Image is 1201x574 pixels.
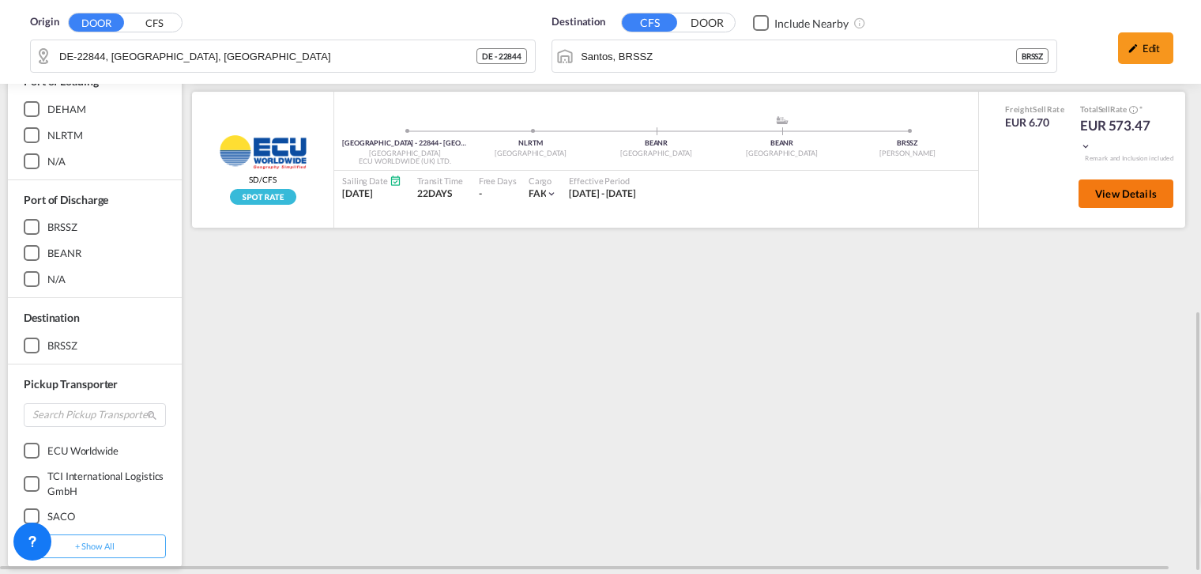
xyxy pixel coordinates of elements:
[853,17,866,29] md-icon: Unchecked: Ignores neighbouring ports when fetching rates.Checked : Includes neighbouring ports w...
[1080,104,1159,116] div: Total Rate
[1080,141,1091,152] md-icon: icon-chevron-down
[24,74,99,88] span: Port of Loading
[249,174,276,185] span: SD/CFS
[24,127,166,143] md-checkbox: NLRTM
[529,175,558,187] div: Cargo
[24,193,108,206] span: Port of Discharge
[47,509,75,523] div: SACO
[24,153,166,169] md-checkbox: N/A
[1118,32,1173,64] div: icon-pencilEdit
[593,138,719,149] div: BEANR
[569,175,636,187] div: Effective Period
[622,13,677,32] button: CFS
[1138,104,1143,114] span: Subject to Remarks
[59,44,476,68] input: Search by Door
[24,245,166,261] md-checkbox: BEANR
[342,149,468,159] div: [GEOGRAPHIC_DATA]
[24,469,166,497] md-checkbox: TCI International Logistics GmbH
[342,138,517,147] span: [GEOGRAPHIC_DATA] - 22844 - [GEOGRAPHIC_DATA]
[479,187,482,201] div: -
[342,157,468,167] div: ECU WORLDWIDE (UK) LTD.
[342,175,401,187] div: Sailing Date
[546,188,557,199] md-icon: icon-chevron-down
[468,138,593,149] div: NLRTM
[47,338,77,353] div: BRSSZ
[47,102,86,116] div: DEHAM
[47,469,166,497] div: TCI International Logistics GmbH
[719,149,845,159] div: [GEOGRAPHIC_DATA]
[47,246,81,260] div: BEANR
[1098,104,1111,114] span: Sell
[581,44,1016,68] input: Search by Port
[753,14,849,31] md-checkbox: Checkbox No Ink
[47,128,83,142] div: NLRTM
[47,444,119,458] div: ECU Worldwide
[719,138,845,149] div: BEANR
[1005,115,1064,130] div: EUR 6.70
[1073,154,1185,163] div: Remark and Inclusion included
[342,187,401,201] div: [DATE]
[24,338,166,353] md-checkbox: BRSSZ
[479,175,517,187] div: Free Days
[1095,187,1157,200] span: View Details
[1016,48,1049,64] div: BRSSZ
[569,187,636,201] div: 29 Sep 2025 - 30 Sep 2025
[126,14,182,32] button: CFS
[212,134,314,170] img: ECU WORLDWIDE (UK) LTD.
[529,187,547,199] span: FAK
[146,410,158,421] md-icon: icon-magnify
[468,149,593,159] div: [GEOGRAPHIC_DATA]
[845,149,970,159] div: [PERSON_NAME]
[24,403,166,427] input: Search Pickup Transporter
[24,219,166,235] md-checkbox: BRSSZ
[47,154,66,168] div: N/A
[47,220,77,234] div: BRSSZ
[1005,104,1064,115] div: Freight Rate
[593,149,719,159] div: [GEOGRAPHIC_DATA]
[1079,179,1173,208] button: View Details
[230,189,296,205] img: Spot_rate_v2.png
[390,175,401,187] md-icon: Schedules Available
[24,534,166,558] button: + show all
[24,508,166,524] md-checkbox: SACO
[845,138,970,149] div: BRSSZ
[569,187,636,199] span: [DATE] - [DATE]
[773,116,792,124] md-icon: assets/icons/custom/ship-fill.svg
[482,51,521,62] span: DE - 22844
[69,13,124,32] button: DOOR
[1127,104,1138,116] button: Spot Rates are dynamic & can fluctuate with time
[24,101,166,117] md-checkbox: DEHAM
[1128,43,1139,54] md-icon: icon-pencil
[1033,104,1046,114] span: Sell
[230,189,296,205] div: Rollable available
[417,175,463,187] div: Transit Time
[31,40,535,72] md-input-container: DE-22844, Norderstedt, Schleswig-Holstein
[30,14,58,30] span: Origin
[24,443,166,459] md-checkbox: ECU Worldwide
[417,187,463,201] div: 22DAYS
[24,377,118,391] span: Pickup Transporter
[24,271,166,287] md-checkbox: N/A
[552,14,605,30] span: Destination
[552,40,1056,72] md-input-container: Santos, BRSSZ
[24,311,80,324] span: Destination
[680,14,735,32] button: DOOR
[47,272,66,286] div: N/A
[774,16,849,32] div: Include Nearby
[1080,116,1159,154] div: EUR 573.47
